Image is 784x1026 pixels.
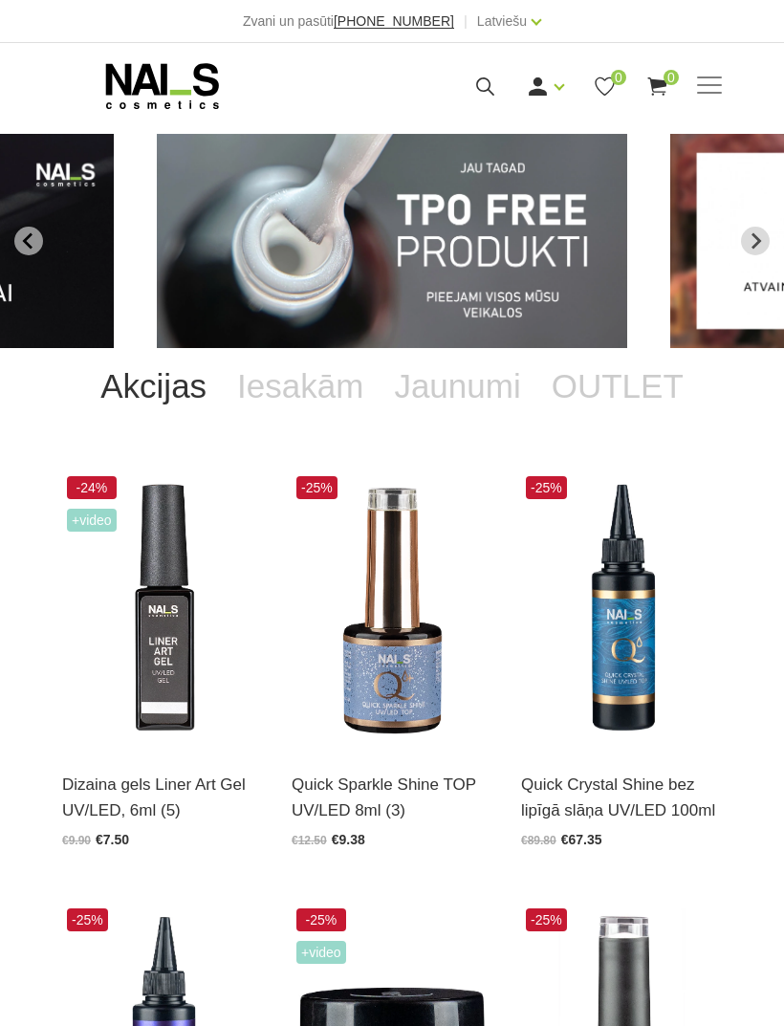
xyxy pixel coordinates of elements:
[332,832,365,847] span: €9.38
[296,941,346,964] span: +Video
[292,772,492,823] a: Quick Sparkle Shine TOP UV/LED 8ml (3)
[526,476,567,499] span: -25%
[222,348,379,425] a: Iesakām
[243,10,454,33] div: Zvani un pasūti
[96,832,129,847] span: €7.50
[62,834,91,847] span: €9.90
[593,75,617,98] a: 0
[521,471,722,748] img: Virsējais pārklājums bez lipīgā slāņa un UV zilā pārklājuma. Nodrošina izcilu spīdumu manikīram l...
[292,834,327,847] span: €12.50
[521,834,556,847] span: €89.80
[464,10,468,33] span: |
[67,476,117,499] span: -24%
[334,13,454,29] span: [PHONE_NUMBER]
[536,348,699,425] a: OUTLET
[296,908,346,931] span: -25%
[334,14,454,29] a: [PHONE_NUMBER]
[292,471,492,748] img: Virsējais pārklājums bez lipīgā slāņa ar mirdzuma efektu.Pieejami 3 veidi:* Starlight - ar smalkā...
[664,70,679,85] span: 0
[62,471,263,748] img: Liner Art Gel - UV/LED dizaina gels smalku, vienmērīgu, pigmentētu līniju zīmēšanai.Lielisks palī...
[645,75,669,98] a: 0
[85,348,222,425] a: Akcijas
[67,509,117,532] span: +Video
[379,348,535,425] a: Jaunumi
[62,772,263,823] a: Dizaina gels Liner Art Gel UV/LED, 6ml (5)
[14,227,43,255] button: Go to last slide
[67,908,108,931] span: -25%
[526,908,567,931] span: -25%
[477,10,527,33] a: Latviešu
[561,832,602,847] span: €67.35
[741,227,770,255] button: Next slide
[521,772,722,823] a: Quick Crystal Shine bez lipīgā slāņa UV/LED 100ml
[157,134,627,348] li: 1 of 12
[296,476,338,499] span: -25%
[611,70,626,85] span: 0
